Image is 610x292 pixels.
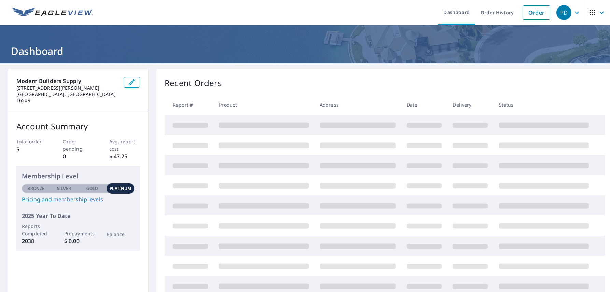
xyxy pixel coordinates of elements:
[8,44,602,58] h1: Dashboard
[12,8,93,18] img: EV Logo
[165,77,222,89] p: Recent Orders
[22,237,50,245] p: 2038
[16,120,140,133] p: Account Summary
[16,77,118,85] p: Modern Builders Supply
[109,138,140,152] p: Avg. report cost
[401,95,447,115] th: Date
[110,185,131,192] p: Platinum
[63,152,94,161] p: 0
[27,185,44,192] p: Bronze
[523,5,550,20] a: Order
[22,212,134,220] p: 2025 Year To Date
[64,237,93,245] p: $ 0.00
[16,138,47,145] p: Total order
[86,185,98,192] p: Gold
[107,231,135,238] p: Balance
[22,223,50,237] p: Reports Completed
[494,95,594,115] th: Status
[16,145,47,153] p: 5
[63,138,94,152] p: Order pending
[109,152,140,161] p: $ 47.25
[64,230,93,237] p: Prepayments
[22,195,134,204] a: Pricing and membership levels
[556,5,571,20] div: PD
[447,95,493,115] th: Delivery
[314,95,401,115] th: Address
[57,185,71,192] p: Silver
[16,85,118,91] p: [STREET_ADDRESS][PERSON_NAME]
[213,95,314,115] th: Product
[165,95,213,115] th: Report #
[16,91,118,103] p: [GEOGRAPHIC_DATA], [GEOGRAPHIC_DATA] 16509
[22,171,134,181] p: Membership Level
